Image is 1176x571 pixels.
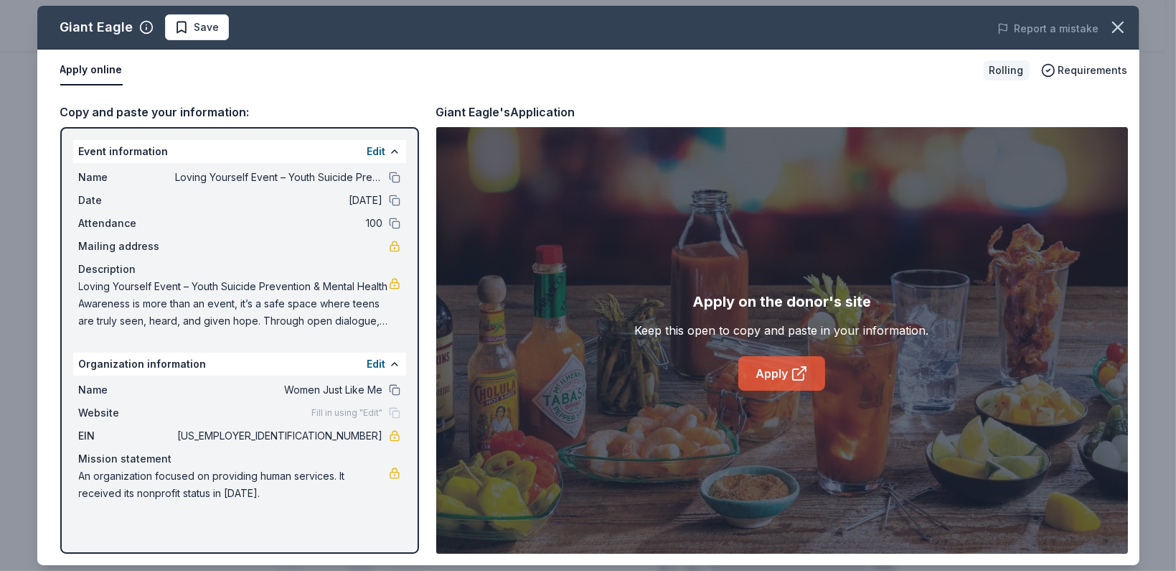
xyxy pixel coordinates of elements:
span: Mailing address [79,238,175,255]
div: Rolling [984,60,1030,80]
button: Apply online [60,55,123,85]
span: Fill in using "Edit" [312,407,383,419]
span: Loving Yourself Event – Youth Suicide Prevention & Mental Health Awareness is more than an event,... [79,278,389,330]
button: Save [165,14,229,40]
span: [US_EMPLOYER_IDENTIFICATION_NUMBER] [175,427,383,445]
span: Women Just Like Me [175,381,383,399]
button: Requirements [1041,62,1128,79]
div: Giant Eagle's Application [436,103,575,121]
div: Event information [73,140,406,163]
div: Description [79,261,400,278]
span: Name [79,381,175,399]
div: Organization information [73,353,406,376]
span: Website [79,404,175,422]
a: Apply [738,356,825,391]
div: Apply on the donor's site [692,290,871,313]
div: Mission statement [79,450,400,468]
button: Report a mistake [997,20,1099,37]
span: Name [79,169,175,186]
span: Date [79,192,175,209]
button: Edit [367,143,386,160]
span: Save [194,19,220,36]
span: [DATE] [175,192,383,209]
div: Giant Eagle [60,16,133,39]
span: 100 [175,215,383,232]
span: Attendance [79,215,175,232]
div: Keep this open to copy and paste in your information. [635,322,929,339]
button: Edit [367,356,386,373]
span: EIN [79,427,175,445]
span: Loving Yourself Event – Youth Suicide Prevention & Mental Health Awareness [175,169,383,186]
span: An organization focused on providing human services. It received its nonprofit status in [DATE]. [79,468,389,502]
div: Copy and paste your information: [60,103,419,121]
span: Requirements [1058,62,1128,79]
